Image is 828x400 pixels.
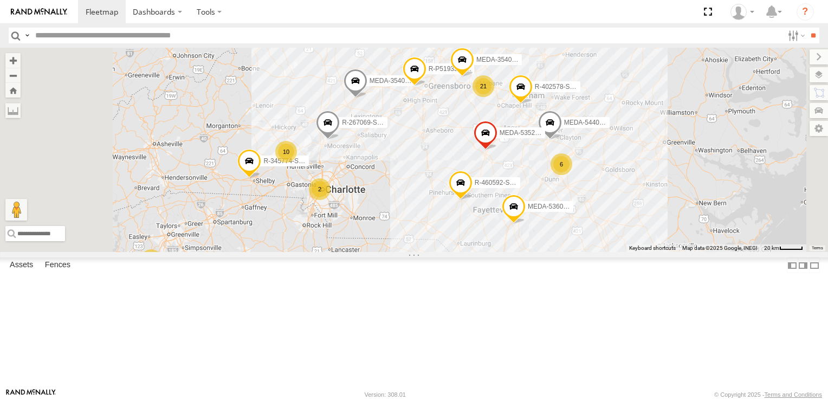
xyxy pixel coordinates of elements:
[5,199,27,221] button: Drag Pegman onto the map to open Street View
[365,391,406,398] div: Version: 308.01
[40,258,76,273] label: Fences
[528,203,590,210] span: MEDA-536002-Swing
[727,4,758,20] div: John Womack
[275,141,297,163] div: 10
[812,246,823,250] a: Terms (opens in new tab)
[551,153,572,175] div: 6
[342,119,390,126] span: R-267069-Swing
[429,64,485,72] span: R-P5193309-Swing
[476,56,532,63] span: MEDA-354002-Roll
[535,83,583,91] span: R-402578-Swing
[140,249,162,271] div: 2
[475,178,523,186] span: R-460592-Swing
[761,244,806,252] button: Map Scale: 20 km per 40 pixels
[764,245,779,251] span: 20 km
[5,53,21,68] button: Zoom in
[23,28,31,43] label: Search Query
[5,68,21,83] button: Zoom out
[564,119,620,126] span: MEDA-544001-Roll
[797,3,814,21] i: ?
[5,103,21,118] label: Measure
[798,257,808,273] label: Dock Summary Table to the Right
[682,245,758,251] span: Map data ©2025 Google, INEGI
[810,121,828,136] label: Map Settings
[4,258,38,273] label: Assets
[765,391,822,398] a: Terms and Conditions
[809,257,820,273] label: Hide Summary Table
[370,77,425,85] span: MEDA-354026-Roll
[787,257,798,273] label: Dock Summary Table to the Left
[11,8,67,16] img: rand-logo.svg
[5,83,21,98] button: Zoom Home
[6,389,56,400] a: Visit our Website
[473,75,494,97] div: 21
[500,129,562,137] span: MEDA-535220-Swing
[714,391,822,398] div: © Copyright 2025 -
[309,178,331,200] div: 2
[263,157,312,164] span: R-345774-Swing
[784,28,807,43] label: Search Filter Options
[629,244,676,252] button: Keyboard shortcuts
